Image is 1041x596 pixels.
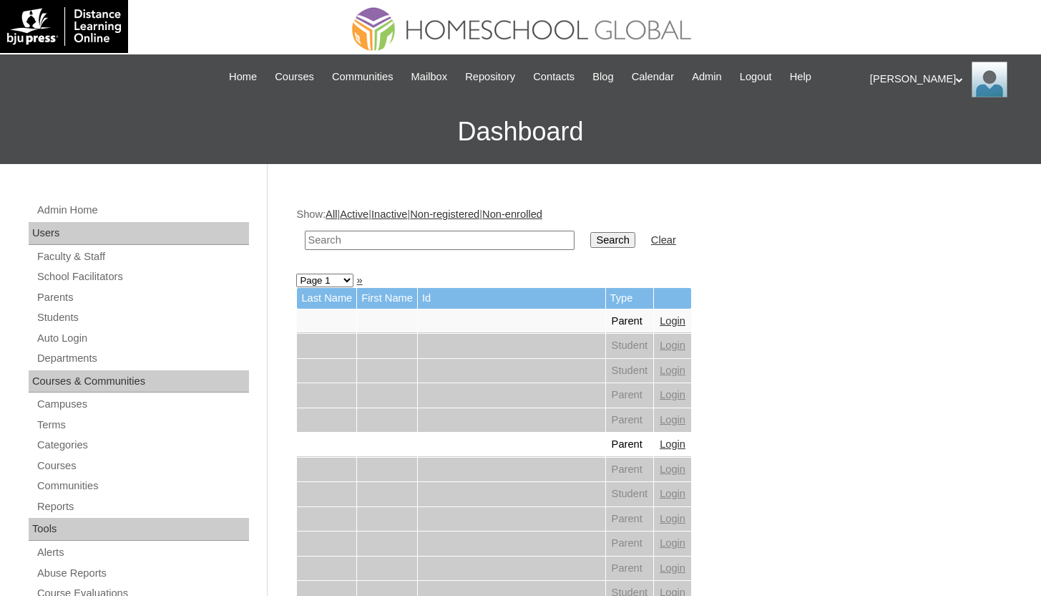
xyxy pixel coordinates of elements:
[482,208,542,220] a: Non-enrolled
[590,232,635,248] input: Search
[606,458,654,482] td: Parent
[305,231,575,250] input: Search
[36,350,249,367] a: Departments
[660,537,685,549] a: Login
[783,69,818,85] a: Help
[356,274,362,286] a: »
[585,69,620,85] a: Blog
[36,436,249,454] a: Categories
[651,234,676,246] a: Clear
[592,69,613,85] span: Blog
[36,309,249,327] a: Students
[870,62,1027,97] div: [PERSON_NAME]
[418,288,605,309] td: Id
[36,395,249,413] a: Campuses
[36,248,249,266] a: Faculty & Staff
[733,69,779,85] a: Logout
[29,222,249,245] div: Users
[36,268,249,286] a: School Facilitators
[325,69,401,85] a: Communities
[740,69,772,85] span: Logout
[275,69,314,85] span: Courses
[660,315,685,327] a: Login
[296,207,1005,258] div: Show: | | | |
[29,518,249,541] div: Tools
[297,288,356,309] td: Last Name
[36,564,249,582] a: Abuse Reports
[340,208,368,220] a: Active
[411,69,448,85] span: Mailbox
[660,414,685,426] a: Login
[606,383,654,408] td: Parent
[36,289,249,307] a: Parents
[404,69,455,85] a: Mailbox
[606,557,654,581] td: Parent
[36,544,249,562] a: Alerts
[458,69,522,85] a: Repository
[660,463,685,475] a: Login
[7,7,121,46] img: logo-white.png
[36,416,249,434] a: Terms
[36,477,249,495] a: Communities
[660,438,685,450] a: Login
[606,359,654,383] td: Student
[606,532,654,556] td: Parent
[660,513,685,524] a: Login
[371,208,408,220] a: Inactive
[606,408,654,433] td: Parent
[606,334,654,358] td: Student
[410,208,479,220] a: Non-registered
[326,208,337,220] a: All
[7,100,1034,164] h3: Dashboard
[36,330,249,347] a: Auto Login
[660,365,685,376] a: Login
[526,69,582,85] a: Contacts
[606,288,654,309] td: Type
[268,69,321,85] a: Courses
[465,69,515,85] span: Repository
[972,62,1007,97] img: Anna Beltran
[660,488,685,499] a: Login
[606,482,654,506] td: Student
[36,201,249,219] a: Admin Home
[606,309,654,334] td: Parent
[660,562,685,574] a: Login
[632,69,674,85] span: Calendar
[29,370,249,393] div: Courses & Communities
[790,69,811,85] span: Help
[36,457,249,475] a: Courses
[332,69,394,85] span: Communities
[625,69,681,85] a: Calendar
[606,507,654,532] td: Parent
[357,288,417,309] td: First Name
[222,69,264,85] a: Home
[533,69,575,85] span: Contacts
[660,340,685,351] a: Login
[606,433,654,457] td: Parent
[660,389,685,400] a: Login
[685,69,729,85] a: Admin
[692,69,722,85] span: Admin
[229,69,257,85] span: Home
[36,498,249,516] a: Reports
